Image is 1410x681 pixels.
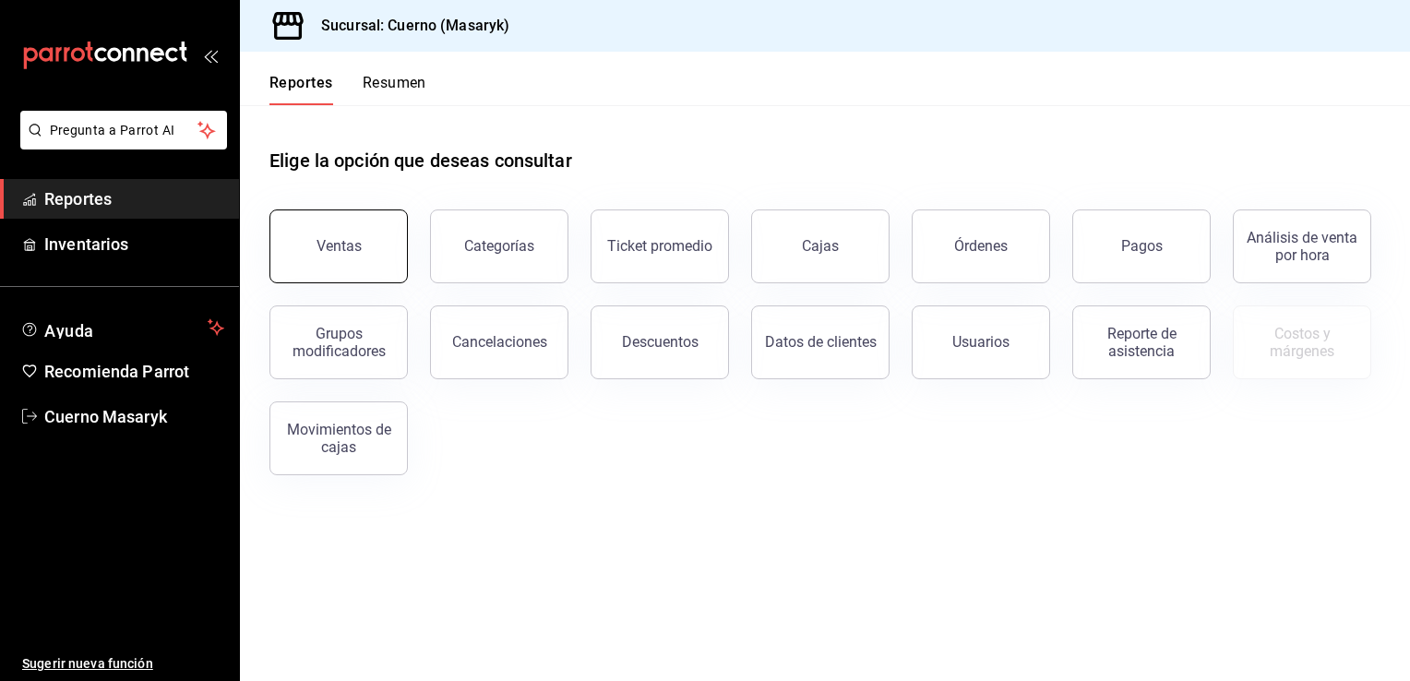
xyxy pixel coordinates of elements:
[317,237,362,255] div: Ventas
[751,305,890,379] button: Datos de clientes
[269,305,408,379] button: Grupos modificadores
[44,404,224,429] span: Cuerno Masaryk
[44,232,224,257] span: Inventarios
[1084,325,1199,360] div: Reporte de asistencia
[1233,209,1371,283] button: Análisis de venta por hora
[1245,325,1359,360] div: Costos y márgenes
[622,333,699,351] div: Descuentos
[20,111,227,149] button: Pregunta a Parrot AI
[765,333,877,351] div: Datos de clientes
[464,237,534,255] div: Categorías
[1072,209,1211,283] button: Pagos
[269,209,408,283] button: Ventas
[912,305,1050,379] button: Usuarios
[591,305,729,379] button: Descuentos
[269,74,333,105] button: Reportes
[802,235,840,257] div: Cajas
[1245,229,1359,264] div: Análisis de venta por hora
[13,134,227,153] a: Pregunta a Parrot AI
[363,74,426,105] button: Resumen
[607,237,712,255] div: Ticket promedio
[751,209,890,283] a: Cajas
[430,209,568,283] button: Categorías
[203,48,218,63] button: open_drawer_menu
[269,74,426,105] div: navigation tabs
[22,654,224,674] span: Sugerir nueva función
[430,305,568,379] button: Cancelaciones
[269,147,572,174] h1: Elige la opción que deseas consultar
[44,186,224,211] span: Reportes
[591,209,729,283] button: Ticket promedio
[452,333,547,351] div: Cancelaciones
[954,237,1008,255] div: Órdenes
[281,421,396,456] div: Movimientos de cajas
[1233,305,1371,379] button: Contrata inventarios para ver este reporte
[1072,305,1211,379] button: Reporte de asistencia
[50,121,198,140] span: Pregunta a Parrot AI
[44,317,200,339] span: Ayuda
[1121,237,1163,255] div: Pagos
[281,325,396,360] div: Grupos modificadores
[952,333,1010,351] div: Usuarios
[269,401,408,475] button: Movimientos de cajas
[306,15,509,37] h3: Sucursal: Cuerno (Masaryk)
[44,359,224,384] span: Recomienda Parrot
[912,209,1050,283] button: Órdenes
